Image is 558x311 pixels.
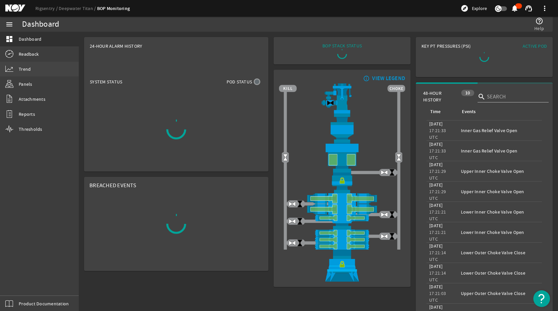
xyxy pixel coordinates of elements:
[461,4,469,12] mat-icon: explore
[537,0,553,16] button: more_vert
[422,43,484,52] div: Key PT Pressures (PSI)
[327,99,334,107] img: Valve2Close.png
[5,20,13,28] mat-icon: menu
[423,90,458,103] span: 48-Hour History
[388,169,396,176] img: ValveClose.png
[90,78,122,85] span: System Status
[35,5,59,11] a: Rigsentry
[279,193,405,204] img: ShearRamOpen.png
[296,200,304,208] img: ValveClose.png
[22,21,59,28] div: Dashboard
[472,5,487,12] span: Explore
[279,173,405,193] img: RiserConnectorLock.png
[461,290,539,297] div: Upper Outer Choke Valve Close
[19,96,45,102] span: Attachments
[429,127,446,140] legacy-datetime-component: 17:21:33 UTC
[429,108,453,115] div: Time
[429,189,446,201] legacy-datetime-component: 17:21:29 UTC
[535,17,543,25] mat-icon: help_outline
[19,126,42,132] span: Thresholds
[461,188,539,195] div: Upper Inner Choke Valve Open
[279,221,405,230] img: BopBodyShearBottom.png
[322,42,362,49] div: BOP STACK STATUS
[288,218,296,225] img: ValveOpen.png
[388,233,396,240] img: ValveClose.png
[461,168,539,175] div: Upper Inner Choke Valve Open
[534,25,544,32] span: Help
[288,239,296,247] img: ValveOpen.png
[395,153,403,161] img: Valve2Open.png
[429,209,446,222] legacy-datetime-component: 17:21:21 UTC
[279,250,405,282] img: WellheadConnectorLock.png
[5,35,13,43] mat-icon: dashboard
[461,147,539,154] div: Inner Gas Relief Valve Open
[282,153,289,161] img: Valve2Open.png
[279,236,405,243] img: PipeRamOpen.png
[279,143,405,173] img: UpperAnnularOpen.png
[97,5,130,12] a: BOP Monitoring
[429,229,446,242] legacy-datetime-component: 17:21:21 UTC
[487,93,543,101] input: Search
[462,108,476,115] div: Events
[429,141,443,147] legacy-datetime-component: [DATE]
[523,43,547,49] span: Active Pod
[429,182,443,188] legacy-datetime-component: [DATE]
[279,204,405,215] img: ShearRamOpen.png
[279,215,405,221] img: PipeRamOpen.png
[429,263,443,269] legacy-datetime-component: [DATE]
[380,233,388,240] img: ValveOpen.png
[461,229,539,236] div: Lower Inner Choke Valve Open
[461,270,539,276] div: Lower Outer Choke Valve Close
[429,290,446,303] legacy-datetime-component: 17:21:03 UTC
[19,66,31,72] span: Trend
[429,250,446,262] legacy-datetime-component: 17:21:14 UTC
[511,4,519,12] mat-icon: notifications
[362,76,370,81] mat-icon: info_outline
[19,111,35,117] span: Reports
[461,249,539,256] div: Lower Outer Choke Valve Close
[478,93,486,101] i: search
[19,51,39,57] span: Readback
[429,304,443,310] legacy-datetime-component: [DATE]
[533,290,550,307] button: Open Resource Center
[296,218,304,225] img: ValveClose.png
[429,270,446,283] legacy-datetime-component: 17:21:14 UTC
[19,36,41,42] span: Dashboard
[90,43,142,49] span: 24-Hour Alarm History
[461,127,539,134] div: Inner Gas Relief Valve Open
[279,230,405,236] img: PipeRamOpen.png
[429,168,446,181] legacy-datetime-component: 17:21:29 UTC
[429,284,443,290] legacy-datetime-component: [DATE]
[296,239,304,247] img: ValveClose.png
[430,108,441,115] div: Time
[525,4,533,12] mat-icon: support_agent
[429,223,443,229] legacy-datetime-component: [DATE]
[429,243,443,249] legacy-datetime-component: [DATE]
[227,78,252,85] span: Pod Status
[380,169,388,176] img: ValveOpen.png
[279,83,405,113] img: RiserAdapter.png
[380,211,388,219] img: ValveOpen.png
[429,162,443,168] legacy-datetime-component: [DATE]
[59,5,97,11] a: Deepwater Titan
[372,75,405,82] div: VIEW LEGEND
[458,3,490,14] button: Explore
[461,108,537,115] div: Events
[89,182,136,189] span: Breached Events
[279,243,405,250] img: PipeRamOpen.png
[461,90,474,96] div: 10
[388,211,396,219] img: ValveClose.png
[429,148,446,161] legacy-datetime-component: 17:21:33 UTC
[19,300,69,307] span: Product Documentation
[19,81,32,87] span: Panels
[288,200,296,208] img: ValveOpen.png
[461,209,539,215] div: Lower Inner Choke Valve Open
[429,202,443,208] legacy-datetime-component: [DATE]
[279,113,405,143] img: FlexJoint.png
[429,121,443,127] legacy-datetime-component: [DATE]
